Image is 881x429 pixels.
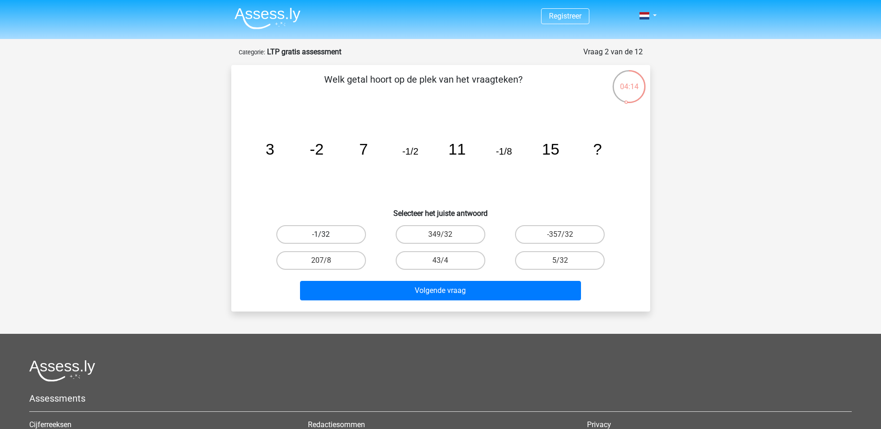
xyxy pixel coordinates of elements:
[308,420,365,429] a: Redactiesommen
[593,141,602,158] tspan: ?
[265,141,274,158] tspan: 3
[267,47,341,56] strong: LTP gratis assessment
[246,201,635,218] h6: Selecteer het juiste antwoord
[542,141,559,158] tspan: 15
[448,141,465,158] tspan: 11
[359,141,368,158] tspan: 7
[515,251,605,270] label: 5/32
[612,69,646,92] div: 04:14
[239,49,265,56] small: Categorie:
[549,12,581,20] a: Registreer
[235,7,300,29] img: Assessly
[300,281,581,300] button: Volgende vraag
[276,251,366,270] label: 207/8
[396,225,485,244] label: 349/32
[402,146,418,156] tspan: -1/2
[310,141,324,158] tspan: -2
[496,146,512,156] tspan: -1/8
[396,251,485,270] label: 43/4
[515,225,605,244] label: -357/32
[29,360,95,382] img: Assessly logo
[29,393,852,404] h5: Assessments
[587,420,611,429] a: Privacy
[583,46,643,58] div: Vraag 2 van de 12
[276,225,366,244] label: -1/32
[29,420,72,429] a: Cijferreeksen
[246,72,600,100] p: Welk getal hoort op de plek van het vraagteken?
